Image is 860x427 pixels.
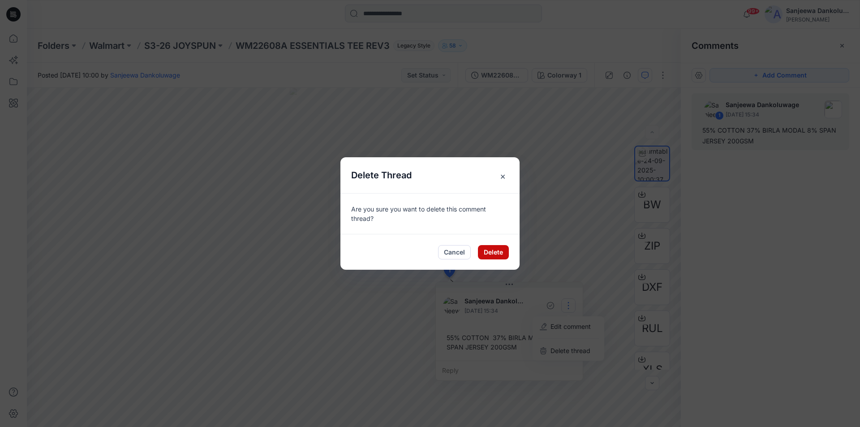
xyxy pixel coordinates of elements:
h5: Delete Thread [340,157,422,193]
button: Cancel [438,245,471,259]
div: Are you sure you want to delete this comment thread? [340,193,520,234]
button: Delete [478,245,509,259]
button: Close [484,157,520,193]
span: × [494,168,511,184]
